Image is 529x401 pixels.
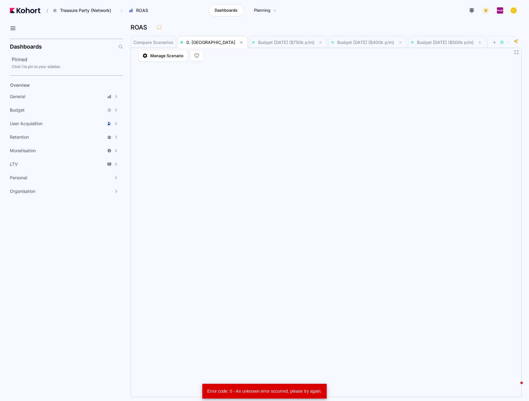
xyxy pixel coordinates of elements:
span: Manage Scenario [150,53,184,59]
h2: Dashboards [10,44,42,50]
a: Planning [248,5,283,16]
span: Overview [10,82,30,88]
span: Budget [10,107,25,113]
a: Overview [8,81,113,90]
span: Monetisation [10,148,36,154]
h2: Pinned [12,56,123,63]
span: Budget [DATE] ($500k p/m) [417,40,474,45]
img: logo_PlayQ_20230721100321046856.png [497,7,503,14]
iframe: Intercom live chat [508,380,523,395]
div: Click to pin to your sidebar. [12,64,123,69]
div: Error code: 0 - An unknown error occurred, please try again. [202,384,324,399]
span: General [10,93,25,100]
span: 0. [GEOGRAPHIC_DATA] [186,40,235,45]
span: Planning [254,7,270,14]
span: Treasure Party (Network) [60,7,111,14]
span: Compare Scenarios [133,40,173,45]
a: Dashboards [208,5,244,16]
span: Budget [DATE] ($750k p/m) [258,40,314,45]
span: ROAS [136,7,148,14]
span: Retention [10,134,29,140]
h3: ROAS [131,24,151,30]
span: › [119,8,123,13]
button: ROAS [125,5,155,16]
span: Organisation [10,188,35,194]
button: Fullscreen [514,50,519,55]
span: / [42,7,48,14]
span: Personal [10,175,27,181]
span: LTV [10,161,18,167]
span: Budget [DATE] ($400k p/m) [337,40,394,45]
img: Kohort logo [10,8,40,13]
button: Treasure Party (Network) [49,5,118,16]
span: User Acquisition [10,121,42,127]
a: Manage Scenario [138,50,188,62]
span: Dashboards [215,7,237,14]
